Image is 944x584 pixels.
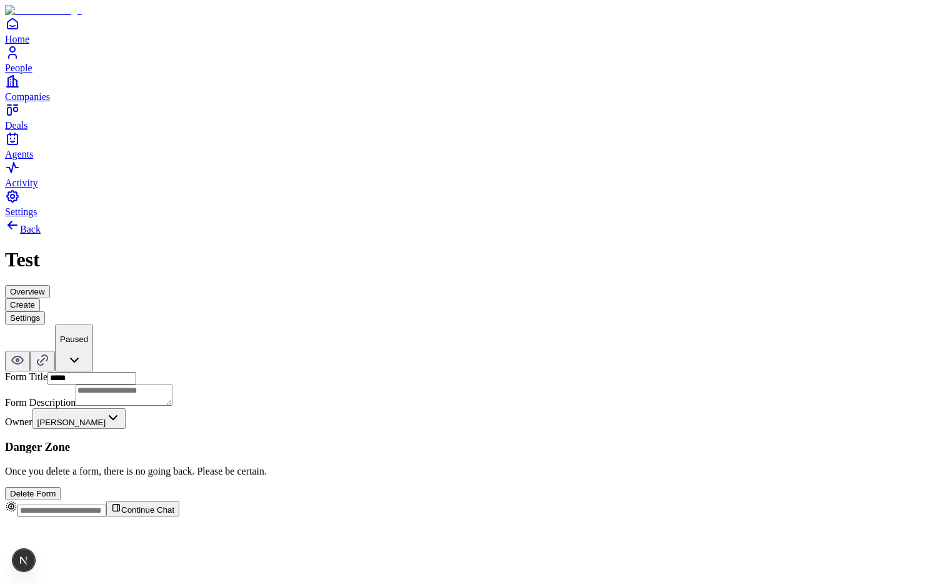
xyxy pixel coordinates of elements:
span: Activity [5,178,37,188]
span: People [5,63,32,73]
button: Settings [5,311,45,325]
span: Home [5,34,29,44]
label: Form Description [5,397,76,408]
a: Back [5,224,41,234]
span: Deals [5,120,27,131]
div: Continue Chat [5,500,939,517]
span: Settings [5,206,37,217]
p: Once you delete a form, there is no going back. Please be certain. [5,466,939,477]
a: Settings [5,189,939,217]
span: Continue Chat [121,505,174,515]
span: Agents [5,149,33,159]
a: People [5,45,939,73]
h1: Test [5,248,939,271]
label: Form Title [5,371,47,382]
h3: Danger Zone [5,440,939,454]
button: Create [5,298,40,311]
button: Delete Form [5,487,61,500]
a: Home [5,16,939,44]
span: Companies [5,91,50,102]
button: Overview [5,285,50,298]
a: Agents [5,131,939,159]
img: Item Brain Logo [5,5,82,16]
a: Companies [5,74,939,102]
a: Activity [5,160,939,188]
button: Continue Chat [106,501,179,516]
a: Deals [5,103,939,131]
label: Owner [5,416,32,427]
